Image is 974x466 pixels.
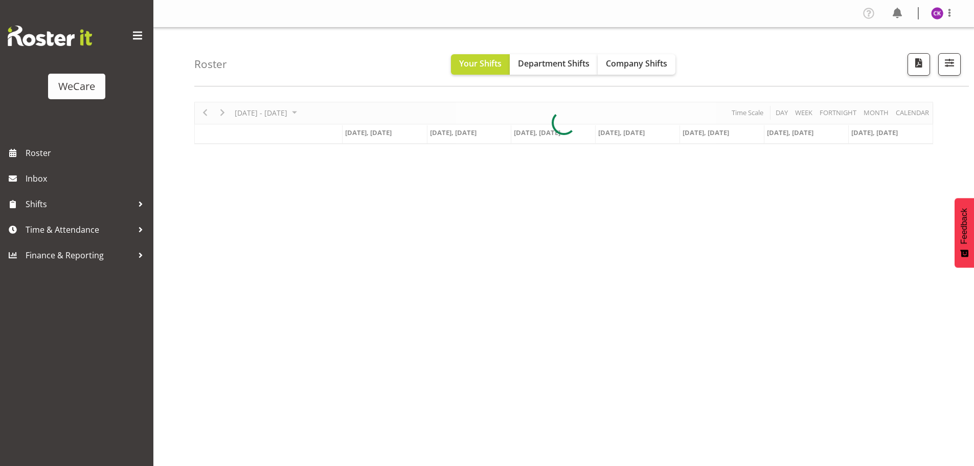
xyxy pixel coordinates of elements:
[598,54,675,75] button: Company Shifts
[518,58,590,69] span: Department Shifts
[960,208,969,244] span: Feedback
[58,79,95,94] div: WeCare
[459,58,502,69] span: Your Shifts
[451,54,510,75] button: Your Shifts
[931,7,943,19] img: chloe-kim10479.jpg
[26,171,148,186] span: Inbox
[955,198,974,268] button: Feedback - Show survey
[606,58,667,69] span: Company Shifts
[8,26,92,46] img: Rosterit website logo
[26,145,148,161] span: Roster
[26,248,133,263] span: Finance & Reporting
[26,196,133,212] span: Shifts
[26,222,133,237] span: Time & Attendance
[908,53,930,76] button: Download a PDF of the roster according to the set date range.
[510,54,598,75] button: Department Shifts
[194,58,227,70] h4: Roster
[938,53,961,76] button: Filter Shifts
